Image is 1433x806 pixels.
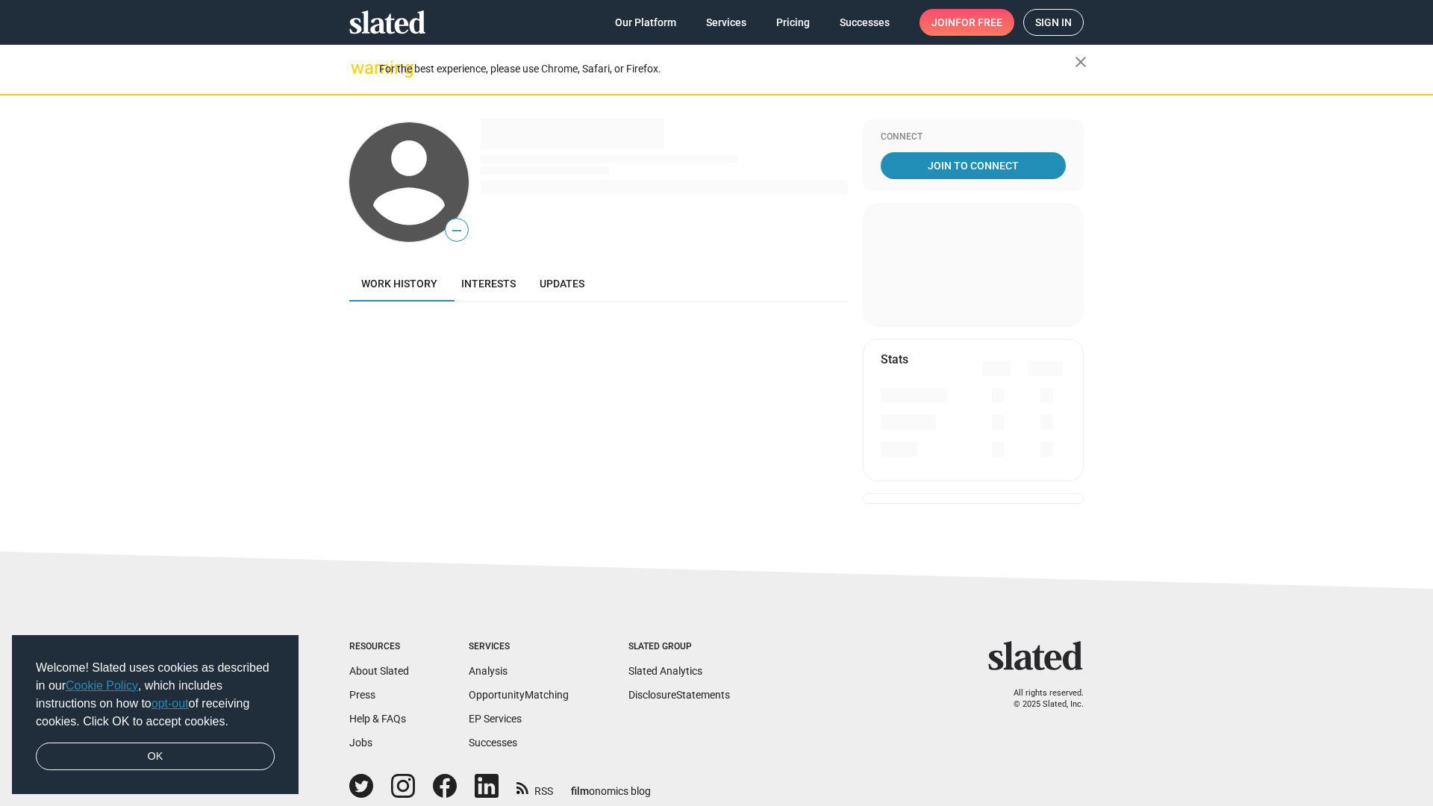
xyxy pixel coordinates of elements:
[694,9,758,36] a: Services
[1072,53,1090,71] mat-icon: close
[776,9,810,36] span: Pricing
[349,689,375,701] a: Press
[469,641,569,653] div: Services
[349,641,409,653] div: Resources
[349,266,449,302] a: Work history
[998,688,1084,710] p: All rights reserved. © 2025 Slated, Inc.
[571,785,589,797] span: film
[36,659,275,731] span: Welcome! Slated uses cookies as described in our , which includes instructions on how to of recei...
[571,772,651,799] a: filmonomics blog
[840,9,890,36] span: Successes
[628,665,702,677] a: Slated Analytics
[881,152,1066,179] a: Join To Connect
[881,352,908,367] mat-card-title: Stats
[152,697,189,710] a: opt-out
[628,689,730,701] a: DisclosureStatements
[884,152,1063,179] span: Join To Connect
[469,689,569,701] a: OpportunityMatching
[12,635,299,795] div: cookieconsent
[516,775,553,799] a: RSS
[931,9,1002,36] span: Join
[1035,10,1072,35] span: Sign in
[361,278,437,290] span: Work history
[469,665,508,677] a: Analysis
[469,737,517,749] a: Successes
[615,9,676,36] span: Our Platform
[955,9,1002,36] span: for free
[1023,9,1084,36] a: Sign in
[461,278,516,290] span: Interests
[349,665,409,677] a: About Slated
[540,278,584,290] span: Updates
[66,679,138,692] a: Cookie Policy
[379,59,1075,79] div: For the best experience, please use Chrome, Safari, or Firefox.
[469,713,522,725] a: EP Services
[628,641,730,653] div: Slated Group
[764,9,822,36] a: Pricing
[446,221,468,240] span: —
[881,131,1066,143] div: Connect
[349,713,406,725] a: Help & FAQs
[920,9,1014,36] a: Joinfor free
[603,9,688,36] a: Our Platform
[449,266,528,302] a: Interests
[349,737,372,749] a: Jobs
[828,9,902,36] a: Successes
[706,9,746,36] span: Services
[36,743,275,771] a: dismiss cookie message
[528,266,596,302] a: Updates
[351,59,369,77] mat-icon: warning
